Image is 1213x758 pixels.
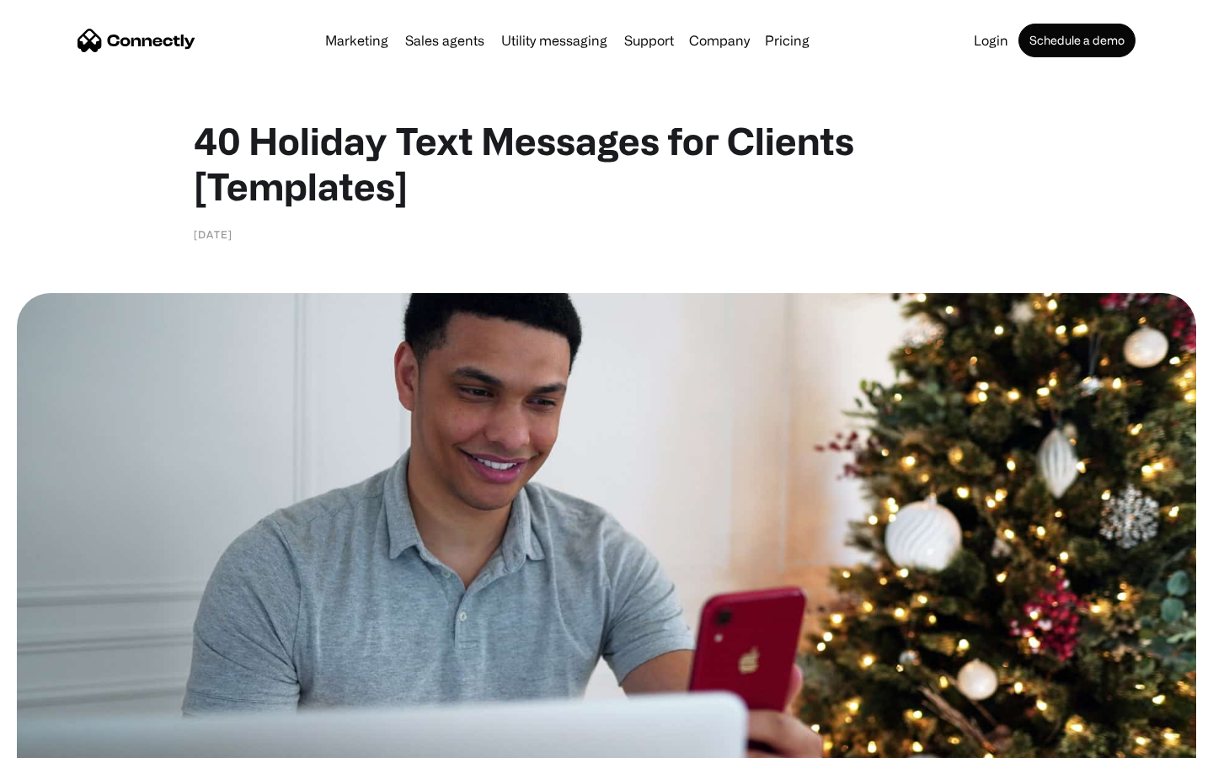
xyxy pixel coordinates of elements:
a: Utility messaging [494,34,614,47]
a: Pricing [758,34,816,47]
a: Schedule a demo [1018,24,1136,57]
div: Company [689,29,750,52]
a: Marketing [318,34,395,47]
ul: Language list [34,729,101,752]
div: [DATE] [194,226,232,243]
a: Login [967,34,1015,47]
a: Support [617,34,681,47]
a: Sales agents [398,34,491,47]
aside: Language selected: English [17,729,101,752]
h1: 40 Holiday Text Messages for Clients [Templates] [194,118,1019,209]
